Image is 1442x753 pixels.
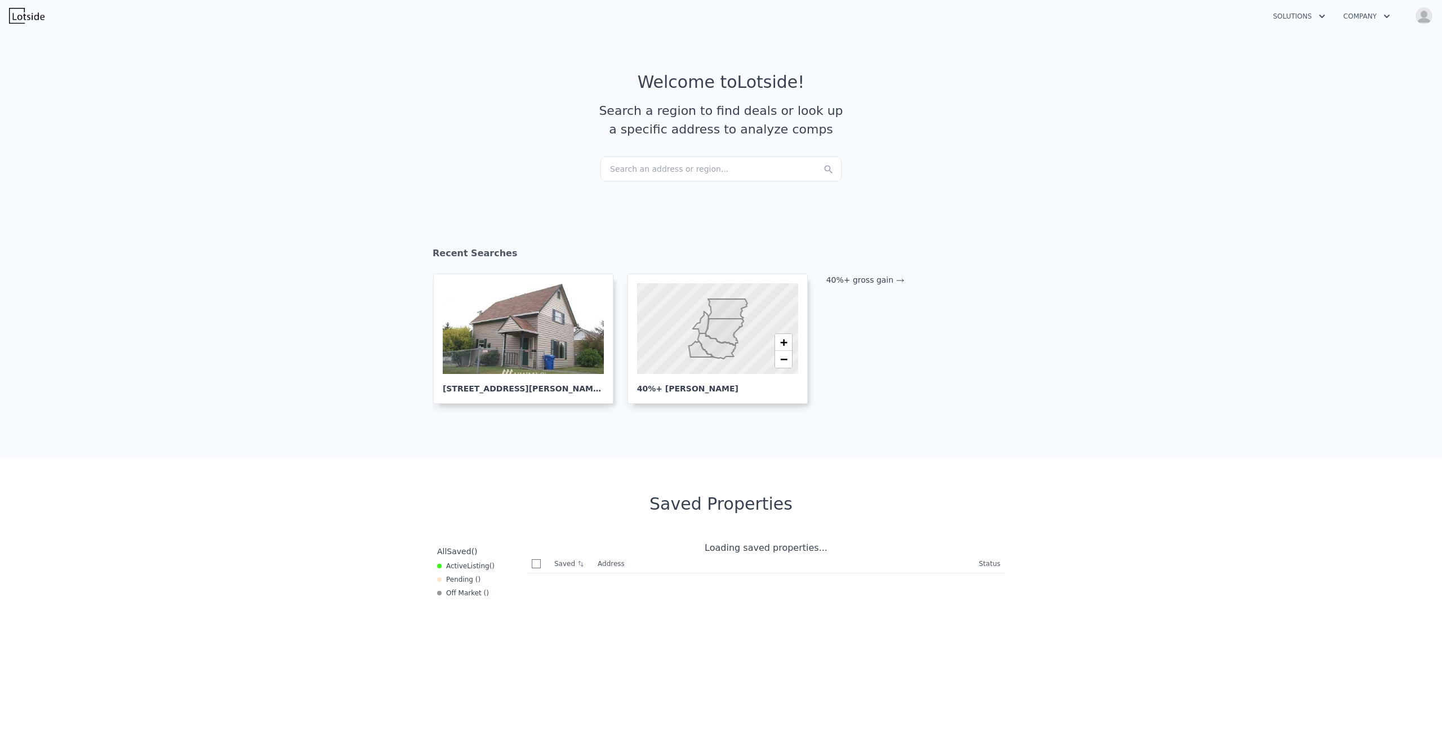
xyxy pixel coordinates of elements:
[446,562,495,571] span: Active ( )
[1415,7,1433,25] img: avatar
[433,274,622,404] a: [STREET_ADDRESS][PERSON_NAME], Tacoma
[1264,6,1334,26] button: Solutions
[443,374,604,394] div: [STREET_ADDRESS][PERSON_NAME] , Tacoma
[775,351,792,368] a: Zoom out
[9,8,44,24] img: Lotside
[637,374,798,394] div: 40%+ [PERSON_NAME]
[775,334,792,351] a: Zoom in
[593,555,974,573] th: Address
[550,555,593,573] th: Saved
[638,72,805,92] div: Welcome to Lotside !
[826,275,905,284] a: 40%+ gross gain
[433,238,1009,274] div: Recent Searches
[437,546,478,557] div: All ( )
[447,547,471,556] span: Saved
[467,562,489,570] span: Listing
[627,274,817,404] a: 40%+ [PERSON_NAME]
[1334,6,1399,26] button: Company
[437,575,480,584] div: Pending ( )
[600,157,842,181] div: Search an address or region...
[974,555,1005,573] th: Status
[595,101,847,139] div: Search a region to find deals or look up a specific address to analyze comps
[780,335,787,349] span: +
[527,541,1005,555] div: Loading saved properties...
[433,494,1009,514] div: Saved Properties
[780,352,787,366] span: −
[437,589,489,598] div: Off Market ( )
